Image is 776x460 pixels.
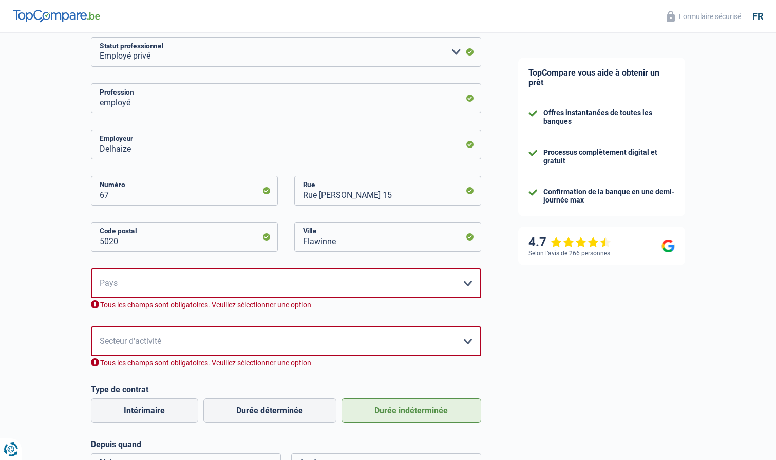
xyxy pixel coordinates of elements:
label: Type de contrat [91,384,481,394]
div: Selon l’avis de 266 personnes [528,250,610,257]
label: Durée indéterminée [342,398,481,423]
div: Confirmation de la banque en une demi-journée max [543,188,675,205]
img: TopCompare Logo [13,10,100,22]
label: Depuis quand [91,439,481,449]
div: Processus complètement digital et gratuit [543,148,675,165]
div: Tous les champs sont obligatoires. Veuillez sélectionner une option [91,300,481,310]
div: Tous les champs sont obligatoires. Veuillez sélectionner une option [91,358,481,368]
div: Offres instantanées de toutes les banques [543,108,675,126]
div: TopCompare vous aide à obtenir un prêt [518,58,685,98]
div: fr [752,11,763,22]
label: Durée déterminée [203,398,336,423]
label: Intérimaire [91,398,198,423]
button: Formulaire sécurisé [660,8,747,25]
div: 4.7 [528,235,611,250]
